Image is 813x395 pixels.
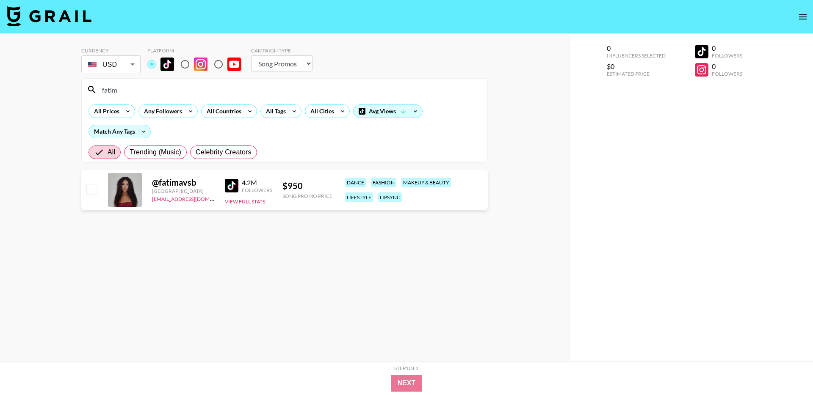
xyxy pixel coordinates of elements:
[712,52,742,59] div: Followers
[160,58,174,71] img: TikTok
[139,105,184,118] div: Any Followers
[391,375,423,392] button: Next
[83,57,139,72] div: USD
[712,62,742,71] div: 0
[196,147,252,157] span: Celebrity Creators
[282,181,332,191] div: $ 950
[305,105,336,118] div: All Cities
[225,179,238,192] img: TikTok
[371,178,396,187] div: fashion
[152,188,215,194] div: [GEOGRAPHIC_DATA]
[152,194,237,202] a: [EMAIL_ADDRESS][DOMAIN_NAME]
[7,6,91,26] img: Grail Talent
[712,44,742,52] div: 0
[607,44,666,52] div: 0
[354,105,422,118] div: Avg Views
[152,177,215,188] div: @ fatimavsb
[194,58,207,71] img: Instagram
[147,47,248,54] div: Platform
[607,62,666,71] div: $0
[401,178,451,187] div: makeup & beauty
[227,58,241,71] img: YouTube
[242,178,272,187] div: 4.2M
[282,193,332,199] div: Song Promo Price
[108,147,115,157] span: All
[378,192,402,202] div: lipsync
[712,71,742,77] div: Followers
[97,83,482,96] input: Search by User Name
[202,105,243,118] div: All Countries
[345,192,373,202] div: lifestyle
[81,47,141,54] div: Currency
[89,105,121,118] div: All Prices
[225,198,265,205] button: View Full Stats
[242,187,272,193] div: Followers
[89,125,150,138] div: Match Any Tags
[130,147,181,157] span: Trending (Music)
[607,71,666,77] div: Estimated Price
[794,8,811,25] button: open drawer
[345,178,366,187] div: dance
[607,52,666,59] div: Influencers Selected
[251,47,312,54] div: Campaign Type
[771,353,803,385] iframe: Drift Widget Chat Controller
[394,365,419,371] div: Step 1 of 2
[261,105,288,118] div: All Tags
